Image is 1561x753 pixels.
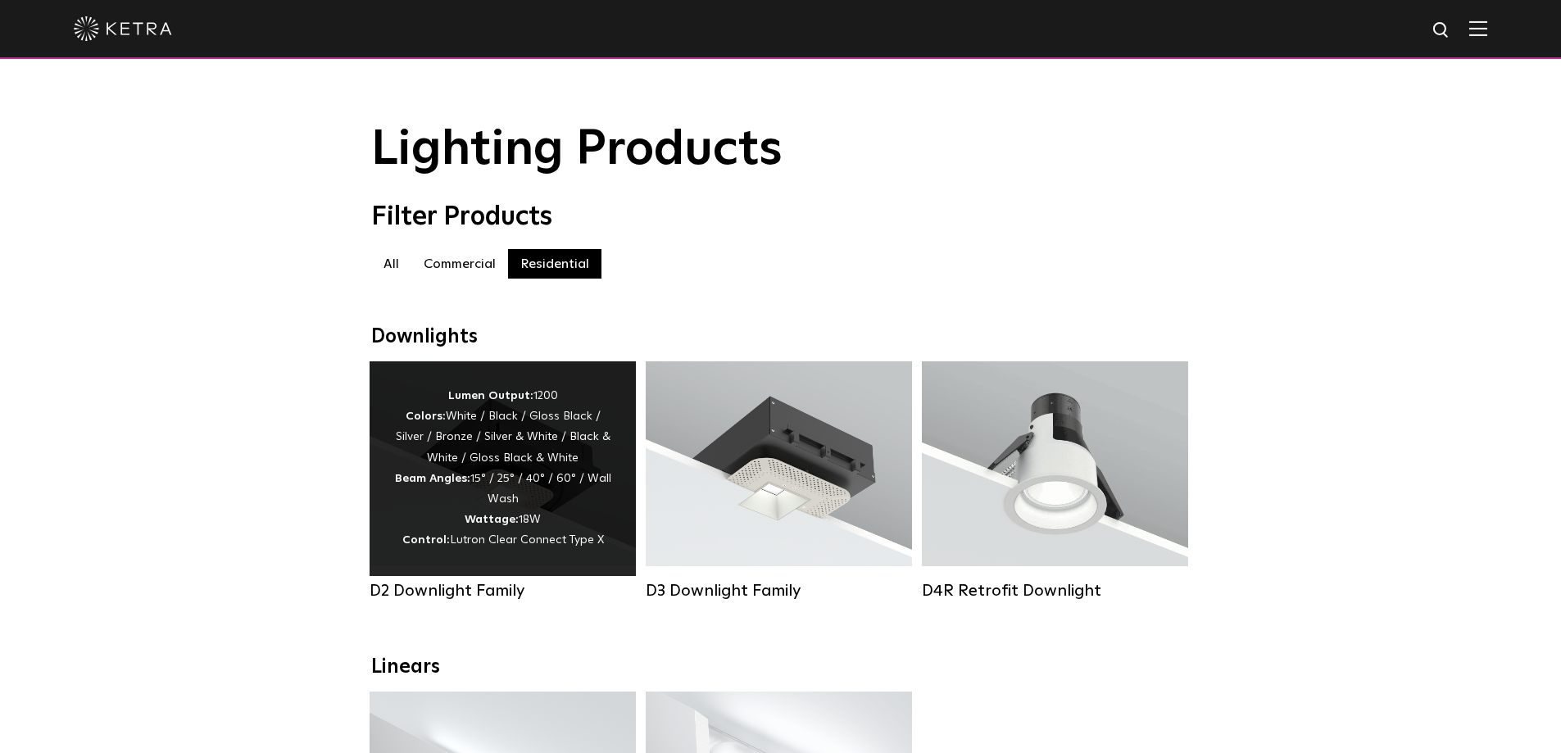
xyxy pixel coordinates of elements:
span: Lutron Clear Connect Type X [450,534,604,546]
strong: Colors: [406,411,446,422]
a: D2 Downlight Family Lumen Output:1200Colors:White / Black / Gloss Black / Silver / Bronze / Silve... [370,361,636,601]
strong: Lumen Output: [448,390,533,401]
div: Downlights [371,325,1191,349]
div: D3 Downlight Family [646,581,912,601]
a: D3 Downlight Family Lumen Output:700 / 900 / 1100Colors:White / Black / Silver / Bronze / Paintab... [646,361,912,601]
div: D4R Retrofit Downlight [922,581,1188,601]
div: 1200 White / Black / Gloss Black / Silver / Bronze / Silver & White / Black & White / Gloss Black... [394,386,611,551]
div: Linears [371,655,1191,679]
div: D2 Downlight Family [370,581,636,601]
a: D4R Retrofit Downlight Lumen Output:800Colors:White / BlackBeam Angles:15° / 25° / 40° / 60°Watta... [922,361,1188,601]
strong: Beam Angles: [395,473,470,484]
label: Residential [508,249,601,279]
strong: Control: [402,534,450,546]
label: All [371,249,411,279]
img: search icon [1432,20,1452,41]
div: Filter Products [371,202,1191,233]
strong: Wattage: [465,514,519,525]
label: Commercial [411,249,508,279]
img: Hamburger%20Nav.svg [1469,20,1487,36]
span: Lighting Products [371,125,783,175]
img: ketra-logo-2019-white [74,16,172,41]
